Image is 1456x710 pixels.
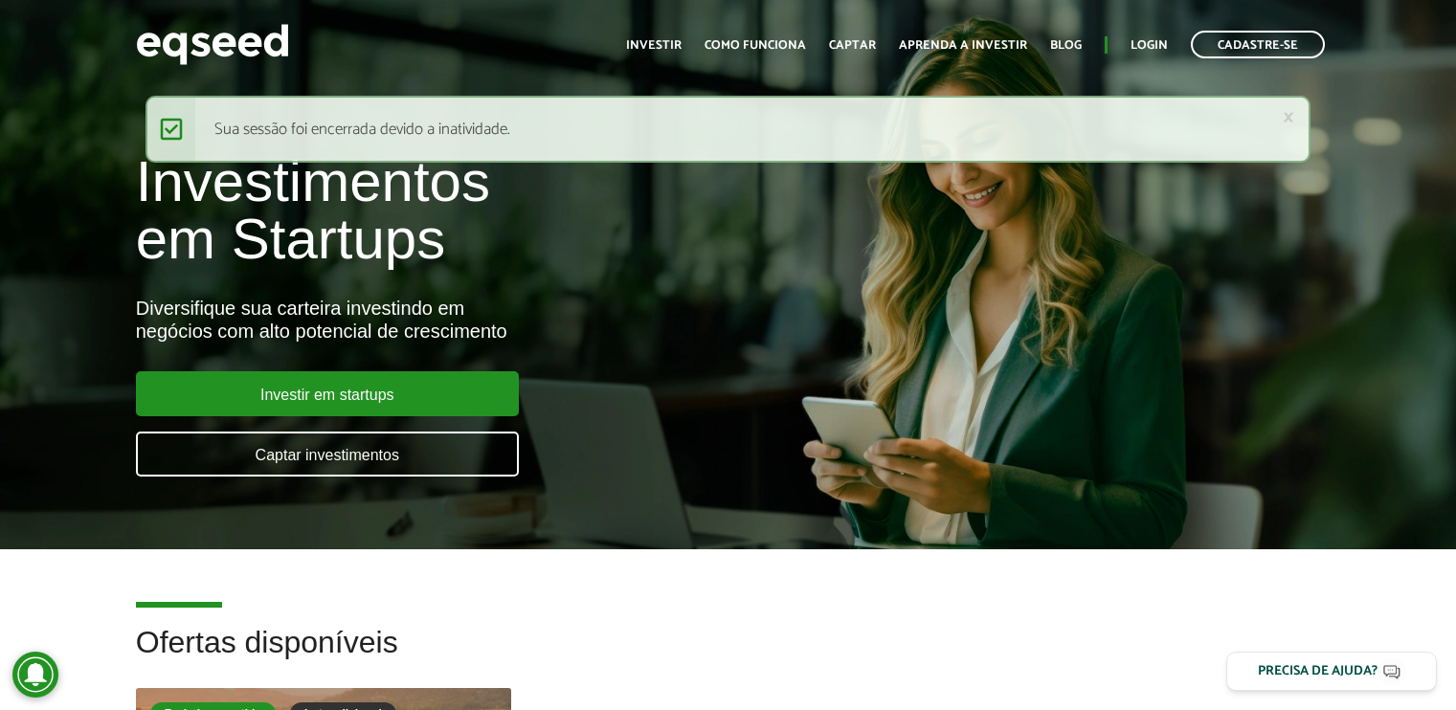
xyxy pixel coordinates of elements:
a: Blog [1050,39,1082,52]
a: Investir em startups [136,371,519,416]
a: Captar [829,39,876,52]
a: × [1283,107,1294,127]
h2: Ofertas disponíveis [136,626,1321,688]
a: Captar investimentos [136,432,519,477]
h1: Investimentos em Startups [136,153,836,268]
a: Aprenda a investir [899,39,1027,52]
a: Cadastre-se [1191,31,1325,58]
div: Diversifique sua carteira investindo em negócios com alto potencial de crescimento [136,297,836,343]
a: Investir [626,39,682,52]
a: Como funciona [705,39,806,52]
a: Login [1131,39,1168,52]
div: Sua sessão foi encerrada devido a inatividade. [146,96,1310,163]
img: EqSeed [136,19,289,70]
